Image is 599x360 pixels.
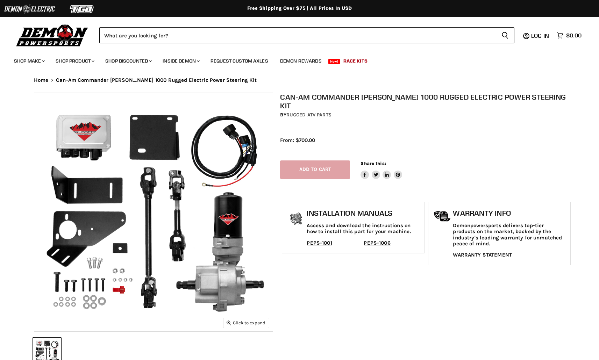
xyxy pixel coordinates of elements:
[50,54,99,68] a: Shop Product
[307,240,332,246] a: PEPS-1001
[56,2,108,16] img: TGB Logo 2
[34,77,49,83] a: Home
[453,209,567,217] h1: Warranty Info
[286,112,331,118] a: Rugged ATV Parts
[453,252,512,258] a: WARRANTY STATEMENT
[3,2,56,16] img: Demon Electric Logo 2
[56,77,257,83] span: Can-Am Commander [PERSON_NAME] 1000 Rugged Electric Power Steering Kit
[307,223,421,235] p: Access and download the instructions on how to install this part for your machine.
[364,240,390,246] a: PEPS-1006
[275,54,327,68] a: Demon Rewards
[280,137,315,143] span: From: $700.00
[100,54,156,68] a: Shop Discounted
[280,93,572,110] h1: Can-Am Commander [PERSON_NAME] 1000 Rugged Electric Power Steering Kit
[528,33,553,39] a: Log in
[99,27,514,43] form: Product
[34,93,273,331] img: IMAGE
[453,223,567,247] p: Demonpowersports delivers top-tier products on the market, backed by the industry's leading warra...
[157,54,204,68] a: Inside Demon
[14,23,91,48] img: Demon Powersports
[531,32,549,39] span: Log in
[9,51,580,68] ul: Main menu
[223,318,269,327] button: Click to expand
[434,211,451,222] img: warranty-icon.png
[566,32,582,39] span: $0.00
[205,54,273,68] a: Request Custom Axles
[20,5,579,12] div: Free Shipping Over $75 | All Prices In USD
[99,27,496,43] input: Search
[496,27,514,43] button: Search
[328,59,340,64] span: New!
[553,30,585,41] a: $0.00
[361,160,402,179] aside: Share this:
[280,111,572,119] div: by
[20,77,579,83] nav: Breadcrumbs
[361,161,386,166] span: Share this:
[287,211,305,228] img: install_manual-icon.png
[307,209,421,217] h1: Installation Manuals
[338,54,373,68] a: Race Kits
[227,320,265,325] span: Click to expand
[9,54,49,68] a: Shop Make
